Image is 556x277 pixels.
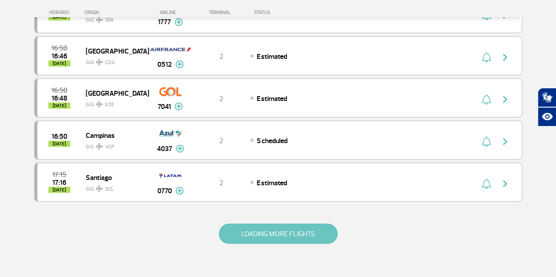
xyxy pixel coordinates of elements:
div: TERMINAL [193,10,250,15]
span: GIG [86,138,142,151]
span: 2 [219,136,223,145]
img: destiny_airplane.svg [96,58,103,65]
img: destiny_airplane.svg [96,143,103,150]
span: 2 [219,94,223,103]
span: GIG [86,180,142,193]
div: STATUS [250,10,321,15]
span: [DATE] [48,140,70,147]
img: seta-direita-painel-voo.svg [500,94,510,104]
img: seta-direita-painel-voo.svg [500,136,510,147]
span: Campinas [86,129,142,140]
span: 0512 [157,59,172,69]
span: 4037 [157,143,172,154]
span: 1777 [158,17,171,27]
span: EZE [105,101,114,108]
div: Plugin de acessibilidade da Hand Talk. [538,88,556,126]
img: seta-direita-painel-voo.svg [500,52,510,62]
img: sino-painel-voo.svg [482,178,491,189]
span: SCL [105,185,114,193]
button: Abrir recursos assistivos. [538,107,556,126]
span: [DATE] [48,187,70,193]
span: VCP [105,143,114,151]
div: ORIGIN [84,10,149,15]
span: Santiago [86,171,142,183]
span: 2025-09-26 16:46:00 [51,53,67,59]
img: mais-info-painel-voo.svg [174,18,183,26]
span: 0770 [157,185,172,196]
span: 7041 [158,101,171,112]
span: 2025-09-26 17:15:00 [52,171,66,177]
img: destiny_airplane.svg [96,101,103,108]
span: 2 [219,52,223,61]
img: mais-info-painel-voo.svg [174,102,183,110]
span: GIG [86,54,142,66]
span: [GEOGRAPHIC_DATA] [86,87,142,98]
img: sino-painel-voo.svg [482,136,491,147]
span: 2025-09-26 17:16:00 [52,179,66,185]
span: 2025-09-26 16:50:00 [51,133,67,139]
img: mais-info-painel-voo.svg [175,187,184,194]
div: HORÁRIO [37,10,85,15]
img: destiny_airplane.svg [96,185,103,192]
span: 2025-09-26 16:50:00 [51,87,67,93]
button: LOADING MORE FLIGHTS [219,223,338,244]
span: Estimated [257,52,287,61]
span: [GEOGRAPHIC_DATA] [86,45,142,56]
span: GIG [86,96,142,108]
img: mais-info-painel-voo.svg [176,144,184,152]
img: sino-painel-voo.svg [482,94,491,104]
span: CDG [105,58,115,66]
span: Scheduled [257,136,287,145]
span: [DATE] [48,60,70,66]
span: 2025-09-26 16:48:00 [51,95,67,101]
img: sino-painel-voo.svg [482,52,491,62]
img: mais-info-painel-voo.svg [175,60,184,68]
span: Estimated [257,178,287,187]
img: seta-direita-painel-voo.svg [500,178,510,189]
button: Abrir tradutor de língua de sinais. [538,88,556,107]
span: Estimated [257,94,287,103]
span: 2 [219,178,223,187]
span: [DATE] [48,102,70,108]
div: AIRLINE [149,10,193,15]
span: 2025-09-26 16:50:00 [51,45,67,51]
